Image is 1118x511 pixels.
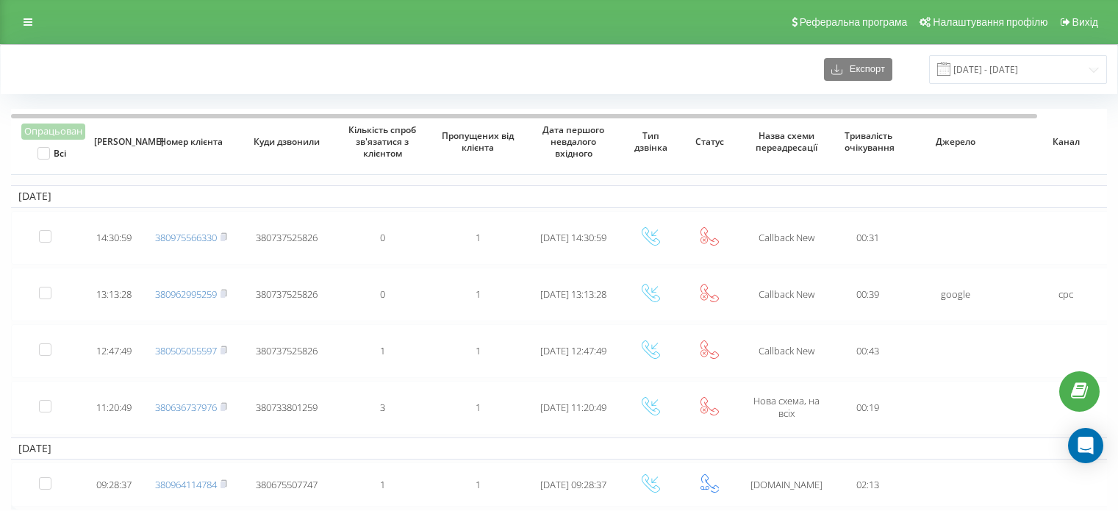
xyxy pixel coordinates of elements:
[85,211,143,265] td: 14:30:59
[900,268,1011,321] td: google
[540,478,606,491] span: [DATE] 09:28:37
[750,130,823,153] span: Назва схеми переадресації
[631,130,670,153] span: Тип дзвінка
[834,324,900,378] td: 00:43
[689,136,729,148] span: Статус
[476,344,481,357] span: 1
[800,16,908,28] span: Реферальна програма
[155,287,217,301] a: 380962995259
[933,16,1047,28] span: Налаштування профілю
[251,136,323,148] span: Куди дзвонили
[85,268,143,321] td: 13:13:28
[155,401,217,414] a: 380636737976
[155,231,217,244] a: 380975566330
[1023,136,1109,148] span: Канал
[476,401,481,414] span: 1
[442,130,515,153] span: Пропущених від клієнта
[739,324,834,378] td: Сallback New
[1068,428,1103,463] div: Open Intercom Messenger
[834,211,900,265] td: 00:31
[834,462,900,507] td: 02:13
[155,136,228,148] span: Номер клієнта
[540,231,606,244] span: [DATE] 14:30:59
[739,462,834,507] td: [DOMAIN_NAME]
[845,130,891,153] span: Тривалість очікування
[256,478,318,491] span: 380675507747
[85,462,143,507] td: 09:28:37
[540,401,606,414] span: [DATE] 11:20:49
[537,124,610,159] span: Дата першого невдалого вхідного
[256,231,318,244] span: 380737525826
[739,268,834,321] td: Сallback New
[380,344,385,357] span: 1
[913,136,999,148] span: Джерело
[540,344,606,357] span: [DATE] 12:47:49
[155,478,217,491] a: 380964114784
[256,287,318,301] span: 380737525826
[824,58,892,81] button: Експорт
[842,64,885,75] span: Експорт
[155,344,217,357] a: 380505055597
[476,287,481,301] span: 1
[380,287,385,301] span: 0
[256,401,318,414] span: 380733801259
[476,231,481,244] span: 1
[94,136,134,148] span: [PERSON_NAME]
[85,324,143,378] td: 12:47:49
[256,344,318,357] span: 380737525826
[380,401,385,414] span: 3
[37,147,66,160] label: Всі
[540,287,606,301] span: [DATE] 13:13:28
[834,381,900,435] td: 00:19
[85,381,143,435] td: 11:20:49
[739,381,834,435] td: Нова схема, на всіх
[834,268,900,321] td: 00:39
[739,211,834,265] td: Сallback New
[1072,16,1098,28] span: Вихід
[380,231,385,244] span: 0
[476,478,481,491] span: 1
[380,478,385,491] span: 1
[346,124,419,159] span: Кількість спроб зв'язатися з клієнтом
